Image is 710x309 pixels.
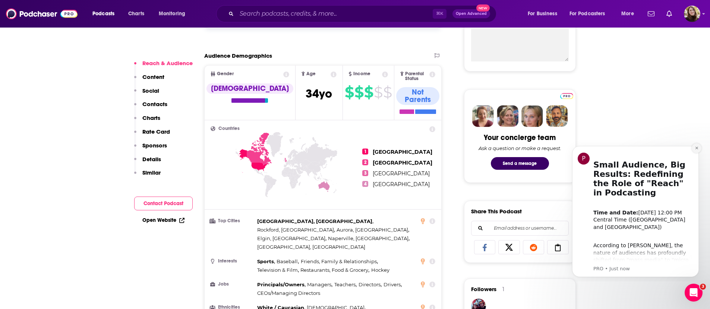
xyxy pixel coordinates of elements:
button: Details [134,156,161,169]
span: 1 [362,149,368,154]
p: Social [142,87,159,94]
h3: Jobs [211,282,254,287]
span: Hockey [371,267,389,273]
span: Directors [359,281,381,287]
button: open menu [87,8,124,20]
span: , [328,234,410,243]
button: Rate Card [134,128,170,142]
span: New [476,4,490,12]
div: Search followers [471,221,569,236]
p: Reach & Audience [142,60,193,67]
span: , [384,280,402,289]
button: Charts [134,114,160,128]
span: [GEOGRAPHIC_DATA] [373,170,430,177]
span: [GEOGRAPHIC_DATA] [373,149,432,155]
a: Share on Facebook [474,240,496,254]
span: 4 [362,181,368,187]
div: Your concierge team [484,133,556,142]
div: Not Parents [396,87,440,105]
span: 3 [700,284,706,290]
span: Logged in as katiefuchs [684,6,700,22]
span: CEOs/Managing Directors [257,290,320,296]
span: , [257,257,275,266]
span: , [301,257,378,266]
div: [DEMOGRAPHIC_DATA] [206,83,293,94]
span: Elgin, [GEOGRAPHIC_DATA] [257,235,325,241]
a: Share on Reddit [523,240,545,254]
img: Podchaser - Follow, Share and Rate Podcasts [6,7,78,21]
span: For Business [528,9,557,19]
span: , [257,280,306,289]
button: Content [134,73,164,87]
p: Charts [142,114,160,121]
img: Barbara Profile [497,105,518,127]
img: Sydney Profile [472,105,494,127]
span: $ [364,86,373,98]
a: Open Website [142,217,184,223]
h3: Interests [211,259,254,264]
span: [GEOGRAPHIC_DATA] [373,181,430,188]
input: Search podcasts, credits, & more... [237,8,433,20]
span: Podcasts [92,9,114,19]
span: For Podcasters [569,9,605,19]
span: Baseball [277,258,298,264]
span: $ [383,86,392,98]
span: Television & Film [257,267,298,273]
span: Parental Status [405,71,428,81]
button: Reach & Audience [134,60,193,73]
span: [GEOGRAPHIC_DATA], [GEOGRAPHIC_DATA] [257,244,365,250]
span: Income [353,71,370,76]
span: [GEOGRAPHIC_DATA], [GEOGRAPHIC_DATA] [257,218,372,224]
iframe: Intercom live chat [685,284,703,302]
span: Charts [128,9,144,19]
span: [GEOGRAPHIC_DATA] [373,159,432,166]
span: , [307,280,332,289]
p: Content [142,73,164,80]
span: Teachers [334,281,356,287]
span: , [257,234,326,243]
span: Monitoring [159,9,185,19]
img: Podchaser Pro [560,93,573,99]
span: , [359,280,382,289]
button: open menu [616,8,643,20]
p: Details [142,156,161,163]
p: Similar [142,169,161,176]
span: , [277,257,299,266]
span: Sports [257,258,274,264]
span: Age [306,71,316,76]
button: Open AdvancedNew [452,9,490,18]
span: Aurora, [GEOGRAPHIC_DATA] [337,227,408,233]
span: 3 [362,170,368,176]
span: Followers [471,286,496,293]
span: 2 [362,159,368,165]
button: Show profile menu [684,6,700,22]
a: Copy Link [547,240,569,254]
p: Sponsors [142,142,167,149]
div: 1 [502,286,504,293]
button: open menu [565,8,616,20]
button: Contact Podcast [134,197,193,210]
span: 34 yo [306,86,332,101]
span: $ [354,86,363,98]
button: open menu [523,8,567,20]
span: Drivers [384,281,401,287]
span: More [621,9,634,19]
button: Sponsors [134,142,167,156]
p: Rate Card [142,128,170,135]
span: , [257,217,373,226]
img: User Profile [684,6,700,22]
span: , [337,226,409,234]
div: Search podcasts, credits, & more... [223,5,504,22]
p: Contacts [142,101,167,108]
span: , [334,280,357,289]
span: Managers [307,281,331,287]
a: Charts [123,8,149,20]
